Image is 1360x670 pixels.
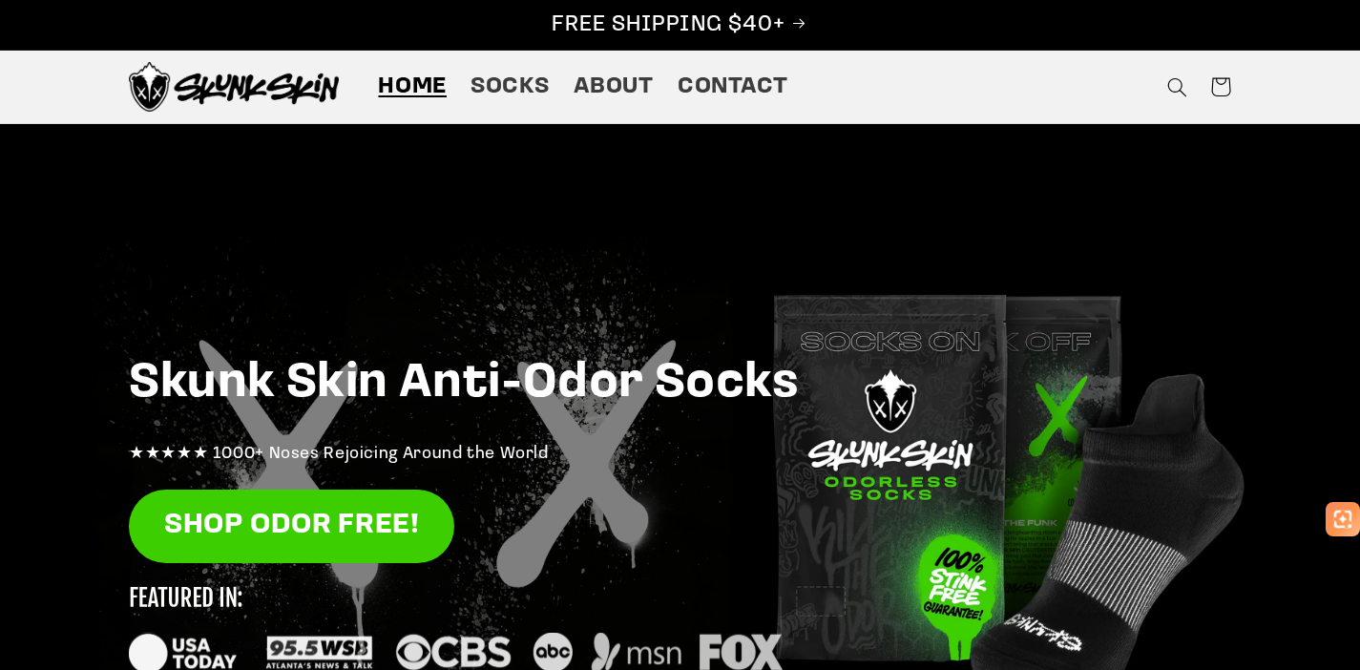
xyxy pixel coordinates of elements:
[129,360,800,408] strong: Skunk Skin Anti-Odor Socks
[378,73,447,102] span: Home
[678,73,787,102] span: Contact
[129,62,339,112] img: Skunk Skin Anti-Odor Socks.
[471,73,549,102] span: Socks
[20,10,1340,40] p: FREE SHIPPING $40+
[366,60,459,114] a: Home
[459,60,561,114] a: Socks
[665,60,800,114] a: Contact
[574,73,654,102] span: About
[129,440,1231,471] p: ★★★★★ 1000+ Noses Rejoicing Around the World
[1155,65,1199,109] summary: Search
[561,60,665,114] a: About
[129,490,454,563] a: SHOP ODOR FREE!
